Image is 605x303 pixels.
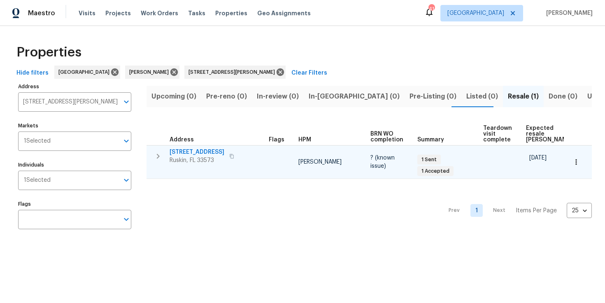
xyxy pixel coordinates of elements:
[508,91,539,102] span: Resale (1)
[298,137,311,143] span: HPM
[417,137,444,143] span: Summary
[105,9,131,17] span: Projects
[483,125,512,143] span: Teardown visit complete
[170,156,224,164] span: Ruskin, FL 33573
[257,9,311,17] span: Geo Assignments
[549,91,577,102] span: Done (0)
[257,91,299,102] span: In-review (0)
[291,68,327,78] span: Clear Filters
[418,156,440,163] span: 1 Sent
[13,66,52,81] button: Hide filters
[18,123,131,128] label: Markets
[428,5,434,13] div: 41
[470,204,483,217] a: Goto page 1
[309,91,400,102] span: In-[GEOGRAPHIC_DATA] (0)
[125,66,179,79] div: [PERSON_NAME]
[28,9,55,17] span: Maestro
[206,91,247,102] span: Pre-reno (0)
[151,91,196,102] span: Upcoming (0)
[18,84,131,89] label: Address
[269,137,284,143] span: Flags
[141,9,178,17] span: Work Orders
[170,137,194,143] span: Address
[129,68,172,76] span: [PERSON_NAME]
[58,68,113,76] span: [GEOGRAPHIC_DATA]
[16,48,81,56] span: Properties
[170,148,224,156] span: [STREET_ADDRESS]
[567,200,592,221] div: 25
[441,184,592,237] nav: Pagination Navigation
[24,138,51,145] span: 1 Selected
[121,135,132,147] button: Open
[543,9,593,17] span: [PERSON_NAME]
[447,9,504,17] span: [GEOGRAPHIC_DATA]
[516,207,557,215] p: Items Per Page
[410,91,456,102] span: Pre-Listing (0)
[18,202,131,207] label: Flags
[466,91,498,102] span: Listed (0)
[215,9,247,17] span: Properties
[188,68,278,76] span: [STREET_ADDRESS][PERSON_NAME]
[526,125,572,143] span: Expected resale [PERSON_NAME]
[79,9,95,17] span: Visits
[121,96,132,108] button: Open
[418,168,453,175] span: 1 Accepted
[370,155,395,169] span: ? (known issue)
[298,159,342,165] span: [PERSON_NAME]
[16,68,49,78] span: Hide filters
[529,155,547,161] span: [DATE]
[121,174,132,186] button: Open
[184,66,286,79] div: [STREET_ADDRESS][PERSON_NAME]
[54,66,120,79] div: [GEOGRAPHIC_DATA]
[18,162,131,167] label: Individuals
[24,177,51,184] span: 1 Selected
[121,214,132,225] button: Open
[370,131,403,143] span: BRN WO completion
[188,10,205,16] span: Tasks
[288,66,330,81] button: Clear Filters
